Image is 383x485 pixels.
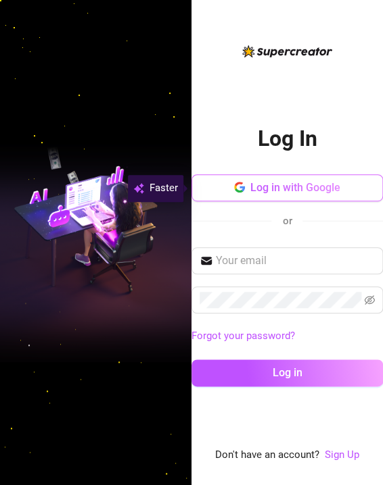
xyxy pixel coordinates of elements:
span: Faster [150,180,178,197]
span: eye-invisible [364,295,375,305]
a: Forgot your password? [191,330,295,342]
img: logo-BBDzfeDw.svg [242,45,332,57]
span: Log in [272,366,302,379]
button: Log in [191,359,383,386]
a: Forgot your password? [191,328,383,344]
span: Log in with Google [250,181,340,194]
h2: Log In [257,125,317,153]
a: Sign Up [325,449,359,461]
input: Your email [216,253,375,269]
span: or [282,215,292,227]
img: svg%3e [133,180,144,197]
span: Don't have an account? [215,447,319,463]
button: Log in with Google [191,174,383,201]
a: Sign Up [325,447,359,463]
